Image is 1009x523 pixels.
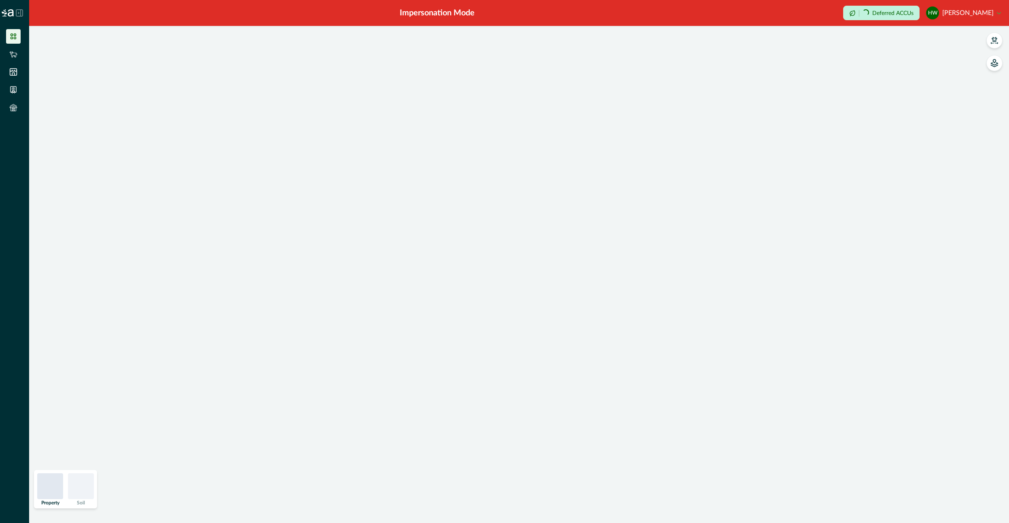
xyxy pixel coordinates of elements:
[872,10,914,16] p: Deferred ACCUs
[77,500,85,505] p: Soil
[41,500,59,505] p: Property
[926,3,1001,23] button: Helen Wyatt[PERSON_NAME]
[400,7,475,19] div: Impersonation Mode
[2,9,14,17] img: Logo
